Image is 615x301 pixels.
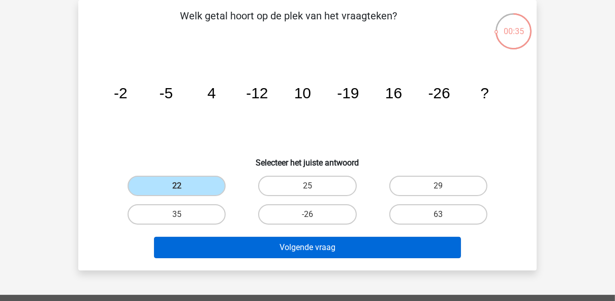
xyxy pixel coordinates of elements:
[385,85,402,101] tspan: 16
[154,237,462,258] button: Volgende vraag
[389,176,487,196] label: 29
[480,85,489,101] tspan: ?
[428,85,450,101] tspan: -26
[258,204,356,225] label: -26
[337,85,359,101] tspan: -19
[258,176,356,196] label: 25
[128,204,226,225] label: 35
[495,12,533,38] div: 00:35
[114,85,128,101] tspan: -2
[128,176,226,196] label: 22
[207,85,216,101] tspan: 4
[160,85,173,101] tspan: -5
[246,85,268,101] tspan: -12
[294,85,311,101] tspan: 10
[389,204,487,225] label: 63
[95,150,520,168] h6: Selecteer het juiste antwoord
[95,8,482,39] p: Welk getal hoort op de plek van het vraagteken?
